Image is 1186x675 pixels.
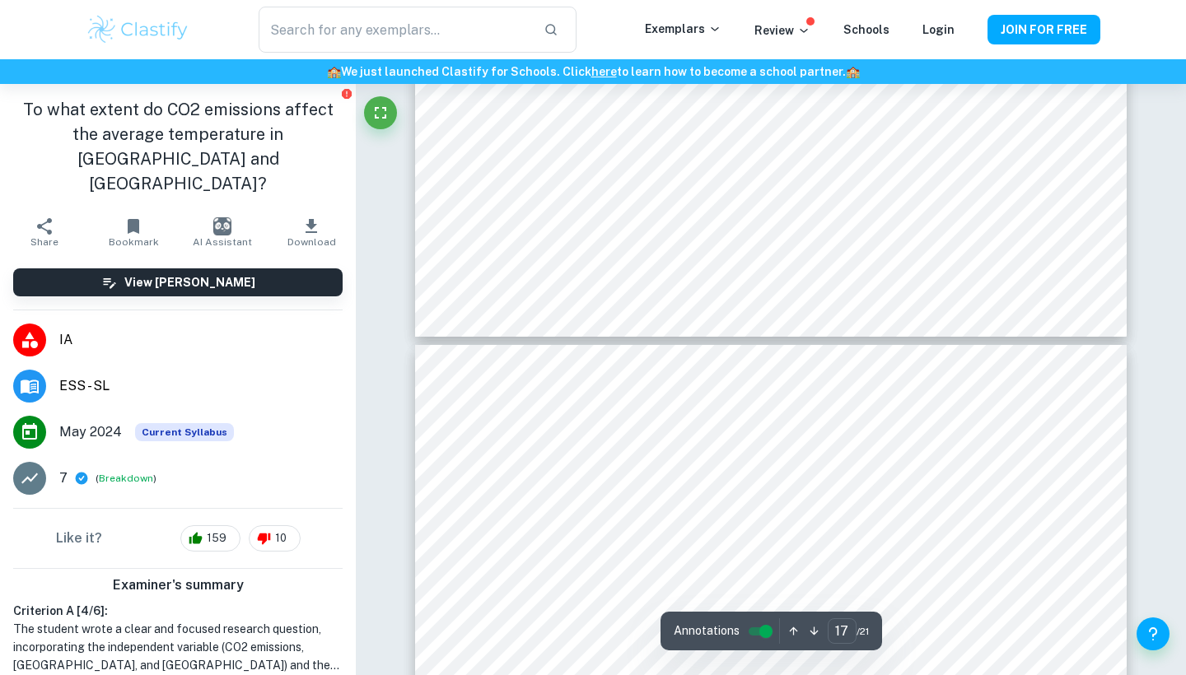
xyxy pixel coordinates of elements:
span: ( ) [96,471,156,486]
span: 🏫 [327,65,341,78]
div: 10 [249,525,301,552]
h6: Criterion A [ 4 / 6 ]: [13,602,343,620]
button: Report issue [340,87,353,100]
span: ESS - SL [59,376,343,396]
span: May 2024 [59,422,122,442]
button: Download [267,209,356,255]
span: / 21 [857,624,869,639]
p: Exemplars [645,20,721,38]
a: Login [922,23,955,36]
img: Clastify logo [86,13,190,46]
button: View [PERSON_NAME] [13,268,343,296]
img: AI Assistant [213,217,231,235]
input: Search for any exemplars... [259,7,530,53]
span: Annotations [674,622,740,640]
h1: To what extent do CO2 emissions affect the average temperature in [GEOGRAPHIC_DATA] and [GEOGRAPH... [13,97,343,196]
h6: We just launched Clastify for Schools. Click to learn how to become a school partner. [3,63,1183,81]
button: Bookmark [89,209,178,255]
span: Download [287,236,336,248]
span: Current Syllabus [135,423,234,441]
span: 10 [266,530,296,547]
a: Schools [843,23,889,36]
h6: View [PERSON_NAME] [124,273,255,291]
button: Fullscreen [364,96,397,129]
span: AI Assistant [193,236,252,248]
button: JOIN FOR FREE [988,15,1100,44]
h6: Like it? [56,528,102,548]
span: 🏫 [846,65,860,78]
a: here [591,65,617,78]
button: Breakdown [99,471,153,486]
div: 159 [180,525,240,552]
button: Help and Feedback [1137,617,1170,650]
button: AI Assistant [178,209,267,255]
h6: Examiner's summary [7,575,349,595]
p: 7 [59,468,68,488]
span: Bookmark [109,236,159,248]
span: Share [30,236,58,248]
p: Review [754,21,810,40]
div: This exemplar is based on the current syllabus. Feel free to refer to it for inspiration/ideas wh... [135,423,234,441]
h1: The student wrote a clear and focused research question, incorporating the independent variable (... [13,620,343,674]
span: 159 [198,530,236,547]
span: IA [59,330,343,350]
